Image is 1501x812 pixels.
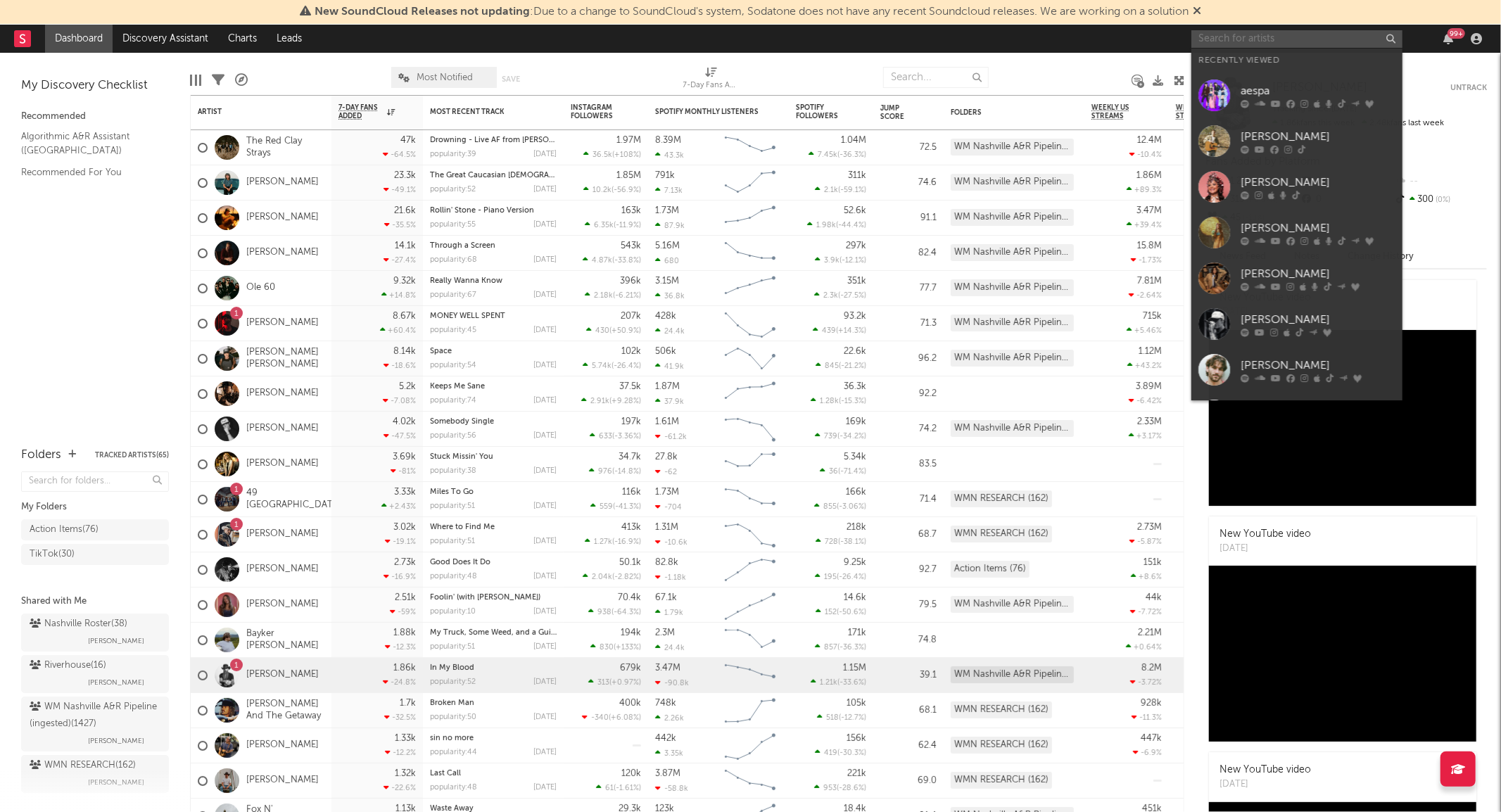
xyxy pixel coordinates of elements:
a: Where to Find Me [430,524,495,531]
div: WM Nashville A&R Pipeline (ingested) (1427) [951,174,1074,191]
svg: Chart title [718,376,782,412]
div: 87.9k [655,221,685,230]
span: +9.28 % [612,398,639,405]
div: WMN RESEARCH ( 162 ) [30,757,136,774]
a: 49 [GEOGRAPHIC_DATA] [246,488,341,512]
span: : Due to a change to SoundCloud's system, Sodatone does not have any recent Soundcloud releases. ... [315,6,1189,18]
a: Keeps Me Sane [430,383,485,391]
div: 197k [621,417,641,426]
div: The Great Caucasian God [430,172,557,179]
a: Leads [267,25,312,53]
div: WM Nashville A&R Pipeline (ingested) (1427) [951,350,1074,367]
span: 10.2k [593,186,612,194]
span: -27.5 % [840,292,864,300]
a: Somebody Single [430,418,494,426]
div: 428k [655,312,676,321]
div: My Discovery Checklist [21,77,169,94]
div: ( ) [809,150,866,159]
div: +14.8 % [381,291,416,300]
input: Search for artists [1191,30,1402,48]
div: -2.64 % [1129,291,1162,300]
div: [DATE] [533,291,557,299]
div: Filters [212,60,224,101]
div: 102k [621,347,641,356]
div: 71.3 [880,315,937,332]
div: 5.2k [399,382,416,391]
a: MONEY WELL SPENT [430,312,505,320]
a: sin no more [430,735,474,742]
div: [PERSON_NAME] [1241,175,1395,191]
div: popularity: 74 [430,397,476,405]
div: +89.3 % [1127,185,1162,194]
span: 2.91k [590,398,609,405]
a: Recommended For You [21,165,155,180]
span: -36.3 % [840,151,864,159]
div: 24.4k [655,326,685,336]
span: [PERSON_NAME] [88,774,144,791]
div: 543k [621,241,641,250]
div: 7-Day Fans Added (7-Day Fans Added) [683,60,740,101]
div: 74.2 [880,421,937,438]
a: [PERSON_NAME] [246,388,319,400]
div: 207k [621,312,641,321]
a: [PERSON_NAME] [PERSON_NAME] [246,347,324,371]
div: 300 [1393,191,1487,209]
div: 4.02k [393,417,416,426]
div: Keeps Me Sane [430,383,557,391]
div: 77.7 [880,280,937,297]
span: 1.98k [816,222,836,229]
a: Action Items(76) [21,519,169,540]
div: ( ) [583,185,641,194]
div: [DATE] [533,467,557,475]
div: 83.5 [880,456,937,473]
a: Algorithmic A&R Assistant ([GEOGRAPHIC_DATA]) [21,129,155,158]
span: 7-Day Fans Added [338,103,384,120]
div: 74.6 [880,175,937,191]
a: [PERSON_NAME] [246,423,319,435]
span: -11.9 % [616,222,639,229]
span: Most Notified [417,73,473,82]
div: [PERSON_NAME] [1241,266,1395,283]
div: 14.1k [395,241,416,250]
span: 0 % [1434,196,1451,204]
span: +14.3 % [838,327,864,335]
div: 3.89M [1136,382,1162,391]
div: +39.4 % [1127,220,1162,229]
div: 8.67k [393,312,416,321]
div: 47k [400,136,416,145]
div: Nashville Roster ( 38 ) [30,616,127,633]
a: [PERSON_NAME] [246,669,319,681]
div: [DATE] [533,221,557,229]
div: WM Nashville A&R Pipeline (ingested) (1427) [951,420,1074,437]
div: WM Nashville A&R Pipeline (ingested) ( 1427 ) [30,699,157,732]
div: 12.4M [1137,136,1162,145]
div: [DATE] [533,397,557,405]
div: -64.5 % [383,150,416,159]
div: [DATE] [533,326,557,334]
span: -6.21 % [615,292,639,300]
div: WM Nashville A&R Pipeline (ingested) (1427) [951,209,1074,226]
div: 7.81M [1137,277,1162,286]
div: -35.5 % [384,220,416,229]
div: ( ) [813,326,866,335]
div: -10.4 % [1129,150,1162,159]
a: Drowning - Live AF from [PERSON_NAME] [430,137,583,144]
span: -15.3 % [841,398,864,405]
span: +50.9 % [612,327,639,335]
a: [PERSON_NAME] [1191,301,1402,347]
div: Really Wanna Know [430,277,557,285]
div: 680 [655,256,679,265]
div: ( ) [590,431,641,440]
svg: Chart title [718,165,782,201]
div: 93.2k [844,312,866,321]
a: TikTok(30) [21,544,169,565]
div: -49.1 % [384,185,416,194]
a: [PERSON_NAME] [246,564,319,576]
div: popularity: 55 [430,221,476,229]
div: popularity: 45 [430,326,476,334]
a: Foolin' (with [PERSON_NAME]) [430,594,540,602]
a: Broken Man [430,699,474,707]
div: WM Nashville A&R Pipeline (ingested) (1427) [951,139,1074,156]
div: 1.85M [616,171,641,180]
div: +60.4 % [380,326,416,335]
